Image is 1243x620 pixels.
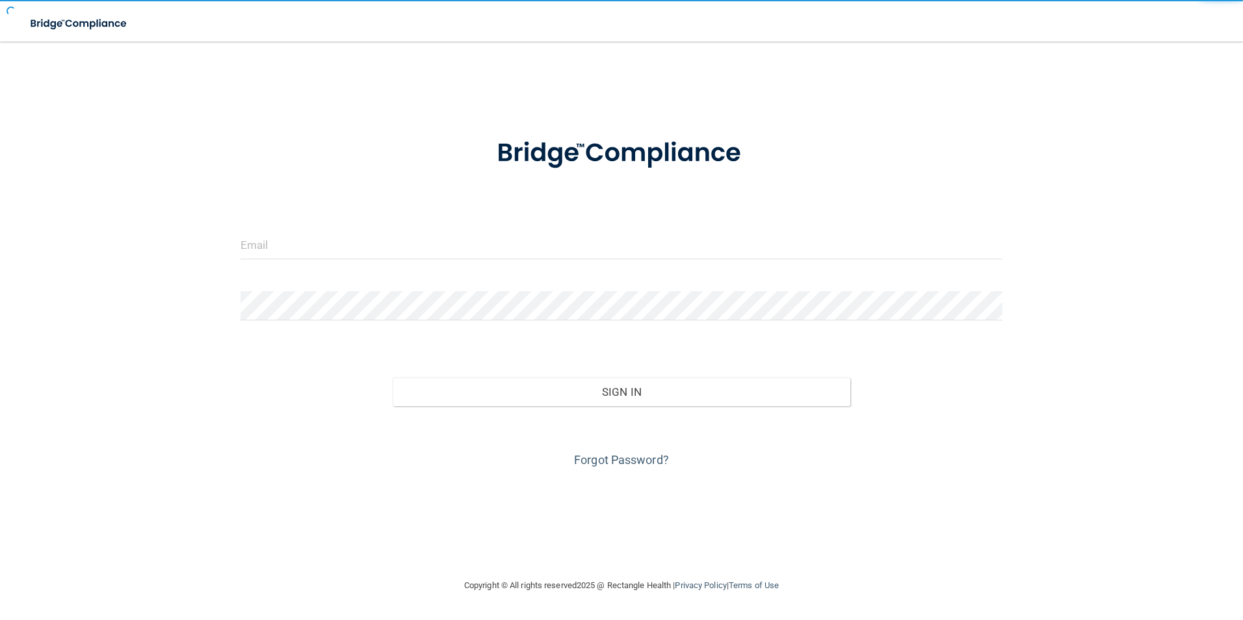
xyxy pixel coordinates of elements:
input: Email [241,230,1003,259]
div: Copyright © All rights reserved 2025 @ Rectangle Health | | [384,565,859,606]
button: Sign In [393,378,850,406]
a: Privacy Policy [675,580,726,590]
img: bridge_compliance_login_screen.278c3ca4.svg [20,10,139,37]
a: Terms of Use [729,580,779,590]
img: bridge_compliance_login_screen.278c3ca4.svg [470,120,773,187]
a: Forgot Password? [574,453,669,467]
